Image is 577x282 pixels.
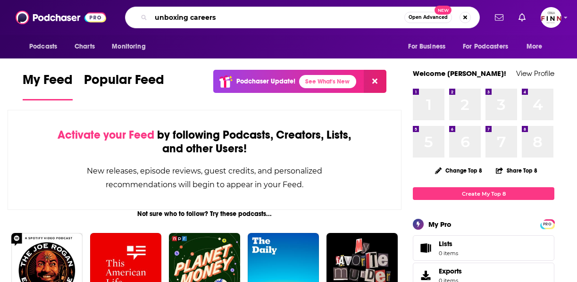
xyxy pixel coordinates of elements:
[55,128,354,156] div: by following Podcasts, Creators, Lists, and other Users!
[413,187,554,200] a: Create My Top 8
[23,72,73,100] a: My Feed
[68,38,100,56] a: Charts
[515,9,529,25] a: Show notifications dropdown
[413,235,554,261] a: Lists
[516,69,554,78] a: View Profile
[16,8,106,26] img: Podchaser - Follow, Share and Rate Podcasts
[125,7,480,28] div: Search podcasts, credits, & more...
[520,38,554,56] button: open menu
[428,220,452,229] div: My Pro
[541,7,561,28] span: Logged in as FINNMadison
[439,267,462,275] span: Exports
[542,220,553,227] a: PRO
[29,40,57,53] span: Podcasts
[84,72,164,100] a: Popular Feed
[439,240,458,248] span: Lists
[75,40,95,53] span: Charts
[105,38,158,56] button: open menu
[413,69,506,78] a: Welcome [PERSON_NAME]!
[8,210,401,218] div: Not sure who to follow? Try these podcasts...
[463,40,508,53] span: For Podcasters
[404,12,452,23] button: Open AdvancedNew
[416,269,435,282] span: Exports
[299,75,356,88] a: See What's New
[409,15,448,20] span: Open Advanced
[491,9,507,25] a: Show notifications dropdown
[236,77,295,85] p: Podchaser Update!
[112,40,145,53] span: Monitoring
[542,221,553,228] span: PRO
[435,6,452,15] span: New
[408,40,445,53] span: For Business
[457,38,522,56] button: open menu
[401,38,457,56] button: open menu
[23,38,69,56] button: open menu
[439,250,458,257] span: 0 items
[151,10,404,25] input: Search podcasts, credits, & more...
[495,161,538,180] button: Share Top 8
[416,241,435,255] span: Lists
[527,40,543,53] span: More
[429,165,488,176] button: Change Top 8
[439,240,452,248] span: Lists
[84,72,164,93] span: Popular Feed
[541,7,561,28] img: User Profile
[55,164,354,191] div: New releases, episode reviews, guest credits, and personalized recommendations will begin to appe...
[58,128,154,142] span: Activate your Feed
[23,72,73,93] span: My Feed
[541,7,561,28] button: Show profile menu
